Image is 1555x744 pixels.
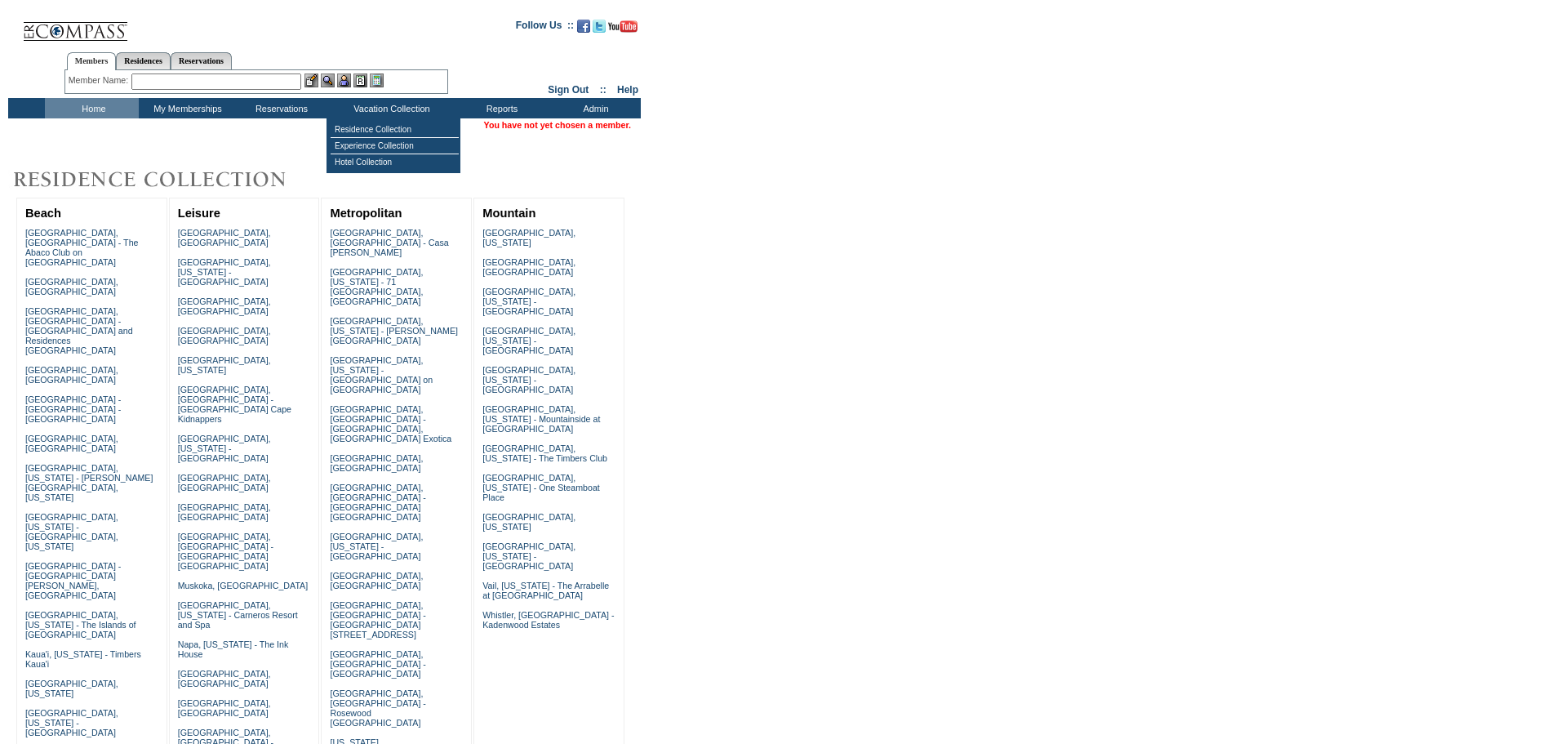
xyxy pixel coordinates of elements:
[330,316,458,345] a: [GEOGRAPHIC_DATA], [US_STATE] - [PERSON_NAME][GEOGRAPHIC_DATA]
[330,453,423,473] a: [GEOGRAPHIC_DATA], [GEOGRAPHIC_DATA]
[178,434,271,463] a: [GEOGRAPHIC_DATA], [US_STATE] - [GEOGRAPHIC_DATA]
[25,434,118,453] a: [GEOGRAPHIC_DATA], [GEOGRAPHIC_DATA]
[548,84,589,96] a: Sign Out
[178,698,271,718] a: [GEOGRAPHIC_DATA], [GEOGRAPHIC_DATA]
[482,404,600,434] a: [GEOGRAPHIC_DATA], [US_STATE] - Mountainside at [GEOGRAPHIC_DATA]
[233,98,327,118] td: Reservations
[337,74,351,87] img: Impersonate
[577,25,590,34] a: Become our fan on Facebook
[25,561,121,600] a: [GEOGRAPHIC_DATA] - [GEOGRAPHIC_DATA][PERSON_NAME], [GEOGRAPHIC_DATA]
[330,404,451,443] a: [GEOGRAPHIC_DATA], [GEOGRAPHIC_DATA] - [GEOGRAPHIC_DATA], [GEOGRAPHIC_DATA] Exotica
[330,571,423,590] a: [GEOGRAPHIC_DATA], [GEOGRAPHIC_DATA]
[178,257,271,287] a: [GEOGRAPHIC_DATA], [US_STATE] - [GEOGRAPHIC_DATA]
[139,98,233,118] td: My Memberships
[25,708,118,737] a: [GEOGRAPHIC_DATA], [US_STATE] - [GEOGRAPHIC_DATA]
[25,228,139,267] a: [GEOGRAPHIC_DATA], [GEOGRAPHIC_DATA] - The Abaco Club on [GEOGRAPHIC_DATA]
[178,385,291,424] a: [GEOGRAPHIC_DATA], [GEOGRAPHIC_DATA] - [GEOGRAPHIC_DATA] Cape Kidnappers
[25,394,121,424] a: [GEOGRAPHIC_DATA] - [GEOGRAPHIC_DATA] - [GEOGRAPHIC_DATA]
[482,257,575,277] a: [GEOGRAPHIC_DATA], [GEOGRAPHIC_DATA]
[608,20,638,33] img: Subscribe to our YouTube Channel
[25,679,118,698] a: [GEOGRAPHIC_DATA], [US_STATE]
[330,532,423,561] a: [GEOGRAPHIC_DATA], [US_STATE] - [GEOGRAPHIC_DATA]
[330,228,448,257] a: [GEOGRAPHIC_DATA], [GEOGRAPHIC_DATA] - Casa [PERSON_NAME]
[25,512,118,551] a: [GEOGRAPHIC_DATA], [US_STATE] - [GEOGRAPHIC_DATA], [US_STATE]
[178,639,289,659] a: Napa, [US_STATE] - The Ink House
[330,267,423,306] a: [GEOGRAPHIC_DATA], [US_STATE] - 71 [GEOGRAPHIC_DATA], [GEOGRAPHIC_DATA]
[178,581,308,590] a: Muskoka, [GEOGRAPHIC_DATA]
[178,228,271,247] a: [GEOGRAPHIC_DATA], [GEOGRAPHIC_DATA]
[178,296,271,316] a: [GEOGRAPHIC_DATA], [GEOGRAPHIC_DATA]
[331,138,459,154] td: Experience Collection
[482,512,575,532] a: [GEOGRAPHIC_DATA], [US_STATE]
[516,18,574,38] td: Follow Us ::
[482,443,607,463] a: [GEOGRAPHIC_DATA], [US_STATE] - The Timbers Club
[178,532,273,571] a: [GEOGRAPHIC_DATA], [GEOGRAPHIC_DATA] - [GEOGRAPHIC_DATA] [GEOGRAPHIC_DATA]
[330,207,402,220] a: Metropolitan
[45,98,139,118] td: Home
[330,483,425,522] a: [GEOGRAPHIC_DATA], [GEOGRAPHIC_DATA] - [GEOGRAPHIC_DATA] [GEOGRAPHIC_DATA]
[482,365,575,394] a: [GEOGRAPHIC_DATA], [US_STATE] - [GEOGRAPHIC_DATA]
[25,277,118,296] a: [GEOGRAPHIC_DATA], [GEOGRAPHIC_DATA]
[178,669,271,688] a: [GEOGRAPHIC_DATA], [GEOGRAPHIC_DATA]
[25,365,118,385] a: [GEOGRAPHIC_DATA], [GEOGRAPHIC_DATA]
[330,649,425,679] a: [GEOGRAPHIC_DATA], [GEOGRAPHIC_DATA] - [GEOGRAPHIC_DATA]
[171,52,232,69] a: Reservations
[482,473,600,502] a: [GEOGRAPHIC_DATA], [US_STATE] - One Steamboat Place
[25,610,136,639] a: [GEOGRAPHIC_DATA], [US_STATE] - The Islands of [GEOGRAPHIC_DATA]
[482,610,614,630] a: Whistler, [GEOGRAPHIC_DATA] - Kadenwood Estates
[22,8,128,42] img: Compass Home
[178,600,298,630] a: [GEOGRAPHIC_DATA], [US_STATE] - Carneros Resort and Spa
[482,581,609,600] a: Vail, [US_STATE] - The Arrabelle at [GEOGRAPHIC_DATA]
[321,74,335,87] img: View
[577,20,590,33] img: Become our fan on Facebook
[178,473,271,492] a: [GEOGRAPHIC_DATA], [GEOGRAPHIC_DATA]
[482,326,575,355] a: [GEOGRAPHIC_DATA], [US_STATE] - [GEOGRAPHIC_DATA]
[331,154,459,170] td: Hotel Collection
[327,98,453,118] td: Vacation Collection
[178,355,271,375] a: [GEOGRAPHIC_DATA], [US_STATE]
[25,306,133,355] a: [GEOGRAPHIC_DATA], [GEOGRAPHIC_DATA] - [GEOGRAPHIC_DATA] and Residences [GEOGRAPHIC_DATA]
[482,207,535,220] a: Mountain
[8,25,21,25] img: i.gif
[482,541,575,571] a: [GEOGRAPHIC_DATA], [US_STATE] - [GEOGRAPHIC_DATA]
[482,287,575,316] a: [GEOGRAPHIC_DATA], [US_STATE] - [GEOGRAPHIC_DATA]
[25,207,61,220] a: Beach
[25,649,141,669] a: Kaua'i, [US_STATE] - Timbers Kaua'i
[482,228,575,247] a: [GEOGRAPHIC_DATA], [US_STATE]
[330,688,425,728] a: [GEOGRAPHIC_DATA], [GEOGRAPHIC_DATA] - Rosewood [GEOGRAPHIC_DATA]
[116,52,171,69] a: Residences
[600,84,606,96] span: ::
[547,98,641,118] td: Admin
[304,74,318,87] img: b_edit.gif
[484,120,631,130] span: You have not yet chosen a member.
[25,463,153,502] a: [GEOGRAPHIC_DATA], [US_STATE] - [PERSON_NAME][GEOGRAPHIC_DATA], [US_STATE]
[617,84,638,96] a: Help
[370,74,384,87] img: b_calculator.gif
[178,502,271,522] a: [GEOGRAPHIC_DATA], [GEOGRAPHIC_DATA]
[331,122,459,138] td: Residence Collection
[69,74,131,87] div: Member Name:
[353,74,367,87] img: Reservations
[330,600,425,639] a: [GEOGRAPHIC_DATA], [GEOGRAPHIC_DATA] - [GEOGRAPHIC_DATA][STREET_ADDRESS]
[178,207,220,220] a: Leisure
[8,163,327,196] img: Destinations by Exclusive Resorts
[593,20,606,33] img: Follow us on Twitter
[330,355,433,394] a: [GEOGRAPHIC_DATA], [US_STATE] - [GEOGRAPHIC_DATA] on [GEOGRAPHIC_DATA]
[608,25,638,34] a: Subscribe to our YouTube Channel
[453,98,547,118] td: Reports
[178,326,271,345] a: [GEOGRAPHIC_DATA], [GEOGRAPHIC_DATA]
[67,52,117,70] a: Members
[593,25,606,34] a: Follow us on Twitter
